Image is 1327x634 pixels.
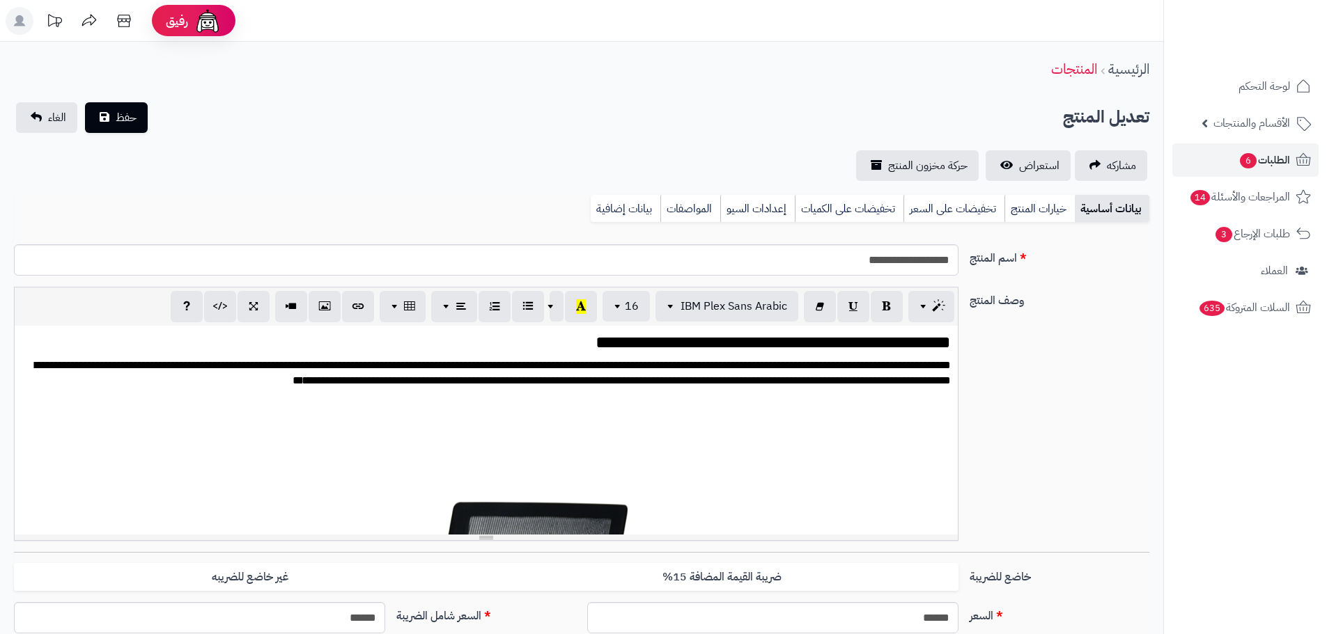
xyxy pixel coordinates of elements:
[1190,190,1210,205] span: 14
[1200,301,1225,316] span: 635
[964,602,1155,624] label: السعر
[655,291,798,322] button: IBM Plex Sans Arabic
[603,291,650,322] button: 16
[720,195,795,223] a: إعدادات السيو
[1172,254,1319,287] a: العملاء
[986,150,1071,181] a: استعراض
[1108,58,1149,79] a: الرئيسية
[1172,143,1319,177] a: الطلبات6
[194,7,222,35] img: ai-face.png
[888,157,968,174] span: حركة مخزون المنتج
[1051,58,1097,79] a: المنتجات
[1172,180,1319,214] a: المراجعات والأسئلة14
[1172,70,1319,103] a: لوحة التحكم
[1172,217,1319,251] a: طلبات الإرجاع3
[1172,291,1319,324] a: السلات المتروكة635
[37,7,72,38] a: تحديثات المنصة
[48,109,66,126] span: الغاء
[1019,157,1060,174] span: استعراض
[1216,227,1232,242] span: 3
[391,602,582,624] label: السعر شامل الضريبة
[1107,157,1136,174] span: مشاركه
[1261,261,1288,280] span: العملاء
[1213,113,1290,133] span: الأقسام والمنتجات
[660,195,720,223] a: المواصفات
[1075,195,1149,223] a: بيانات أساسية
[85,102,148,133] button: حفظ
[1240,153,1257,168] span: 6
[903,195,1004,223] a: تخفيضات على السعر
[1004,195,1075,223] a: خيارات المنتج
[486,563,959,592] label: ضريبة القيمة المضافة 15%
[1063,103,1149,132] h2: تعديل المنتج
[964,244,1155,267] label: اسم المنتج
[1198,298,1290,317] span: السلات المتروكة
[1214,224,1290,244] span: طلبات الإرجاع
[116,109,137,126] span: حفظ
[14,563,486,592] label: غير خاضع للضريبه
[1075,150,1147,181] a: مشاركه
[964,287,1155,309] label: وصف المنتج
[166,13,188,29] span: رفيق
[1189,187,1290,207] span: المراجعات والأسئلة
[681,298,787,315] span: IBM Plex Sans Arabic
[16,102,77,133] a: الغاء
[591,195,660,223] a: بيانات إضافية
[964,563,1155,585] label: خاضع للضريبة
[1239,77,1290,96] span: لوحة التحكم
[795,195,903,223] a: تخفيضات على الكميات
[1239,150,1290,170] span: الطلبات
[625,298,639,315] span: 16
[856,150,979,181] a: حركة مخزون المنتج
